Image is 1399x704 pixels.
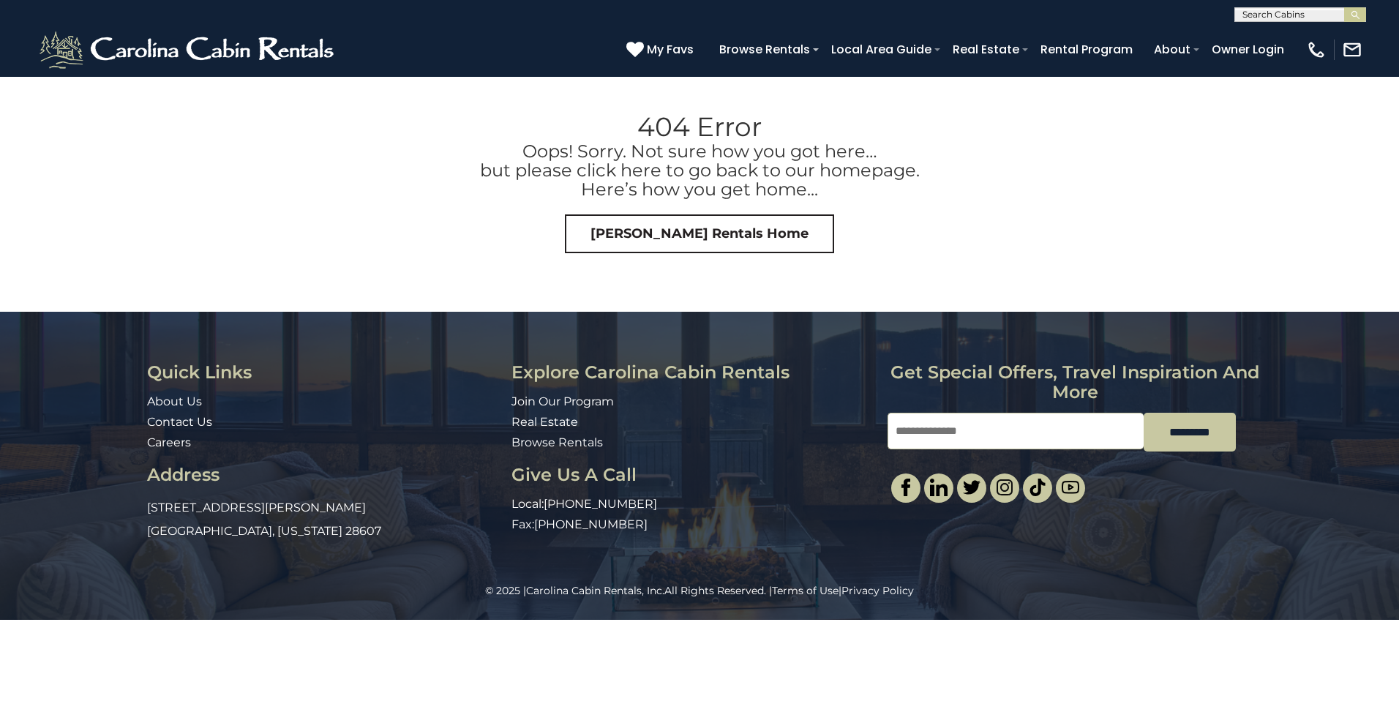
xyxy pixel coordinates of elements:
h3: Explore Carolina Cabin Rentals [511,363,876,382]
h3: Address [147,465,500,484]
a: Real Estate [511,415,578,429]
a: [PERSON_NAME] Rentals Home [565,214,834,254]
img: youtube-light.svg [1062,479,1079,496]
a: [PHONE_NUMBER] [544,497,657,511]
a: Browse Rentals [712,37,817,62]
p: All Rights Reserved. | | [33,583,1366,598]
a: Real Estate [945,37,1027,62]
a: Browse Rentals [511,435,603,449]
img: phone-regular-white.png [1306,40,1327,60]
a: Local Area Guide [824,37,939,62]
h3: Get special offers, travel inspiration and more [888,363,1263,402]
a: Careers [147,435,191,449]
a: [PHONE_NUMBER] [534,517,648,531]
p: Local: [511,496,876,513]
a: About [1147,37,1198,62]
h3: Quick Links [147,363,500,382]
img: tiktok.svg [1029,479,1046,496]
a: Carolina Cabin Rentals, Inc. [526,584,664,597]
a: My Favs [626,40,697,59]
a: Privacy Policy [841,584,914,597]
a: Owner Login [1204,37,1291,62]
img: twitter-single.svg [963,479,980,496]
p: Fax: [511,517,876,533]
img: mail-regular-white.png [1342,40,1362,60]
img: instagram-single.svg [996,479,1013,496]
a: About Us [147,394,202,408]
a: Contact Us [147,415,212,429]
img: linkedin-single.svg [930,479,948,496]
span: © 2025 | [485,584,664,597]
a: Terms of Use [772,584,839,597]
img: White-1-2.png [37,28,340,72]
h3: Give Us A Call [511,465,876,484]
span: My Favs [647,40,694,59]
img: facebook-single.svg [897,479,915,496]
p: [STREET_ADDRESS][PERSON_NAME] [GEOGRAPHIC_DATA], [US_STATE] 28607 [147,496,500,543]
a: Join Our Program [511,394,614,408]
a: Rental Program [1033,37,1140,62]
